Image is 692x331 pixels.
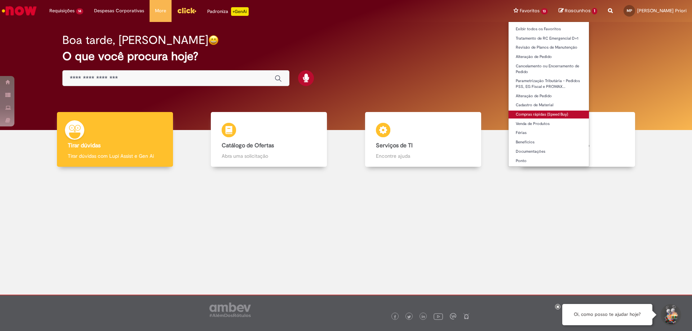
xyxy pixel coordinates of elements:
[68,142,101,149] b: Tirar dúvidas
[509,148,589,156] a: Documentações
[422,315,425,319] img: logo_footer_linkedin.png
[500,112,655,167] a: Base de Conhecimento Consulte e aprenda
[38,112,192,167] a: Tirar dúvidas Tirar dúvidas com Lupi Assist e Gen Ai
[592,8,597,14] span: 1
[509,53,589,61] a: Alteração de Pedido
[393,315,397,319] img: logo_footer_facebook.png
[509,35,589,43] a: Tratamento de RC Emergencial D+1
[463,313,470,319] img: logo_footer_naosei.png
[565,7,591,14] span: Rascunhos
[346,112,500,167] a: Serviços de TI Encontre ajuda
[407,315,411,319] img: logo_footer_twitter.png
[222,152,316,160] p: Abra uma solicitação
[509,157,589,165] a: Ponto
[209,303,251,317] img: logo_footer_ambev_rotulo_gray.png
[541,8,548,14] span: 13
[94,7,144,14] span: Despesas Corporativas
[155,7,166,14] span: More
[520,7,540,14] span: Favoritos
[509,138,589,146] a: Benefícios
[509,77,589,90] a: Parametrização Tributária - Pedidos PSS, EG Fiscal e PROMAX…
[509,129,589,137] a: Férias
[207,7,249,16] div: Padroniza
[208,35,219,45] img: happy-face.png
[76,8,83,14] span: 14
[177,5,196,16] img: click_logo_yellow_360x200.png
[559,8,597,14] a: Rascunhos
[509,101,589,109] a: Cadastro de Material
[509,62,589,76] a: Cancelamento ou Encerramento de Pedido
[562,304,652,325] div: Oi, como posso te ajudar hoje?
[660,304,681,326] button: Iniciar Conversa de Suporte
[376,152,470,160] p: Encontre ajuda
[509,120,589,128] a: Venda de Produtos
[1,4,38,18] img: ServiceNow
[509,92,589,100] a: Alteração de Pedido
[509,44,589,52] a: Revisão de Planos de Manutenção
[49,7,75,14] span: Requisições
[508,22,590,167] ul: Favoritos
[68,152,162,160] p: Tirar dúvidas com Lupi Assist e Gen Ai
[231,7,249,16] p: +GenAi
[434,312,443,321] img: logo_footer_youtube.png
[450,313,456,319] img: logo_footer_workplace.png
[627,8,632,13] span: MP
[192,112,346,167] a: Catálogo de Ofertas Abra uma solicitação
[222,142,274,149] b: Catálogo de Ofertas
[509,111,589,118] a: Compras rápidas (Speed Buy)
[637,8,687,14] span: [PERSON_NAME] Priori
[62,34,208,46] h2: Boa tarde, [PERSON_NAME]
[376,142,413,149] b: Serviços de TI
[509,25,589,33] a: Exibir todos os Favoritos
[62,50,630,63] h2: O que você procura hoje?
